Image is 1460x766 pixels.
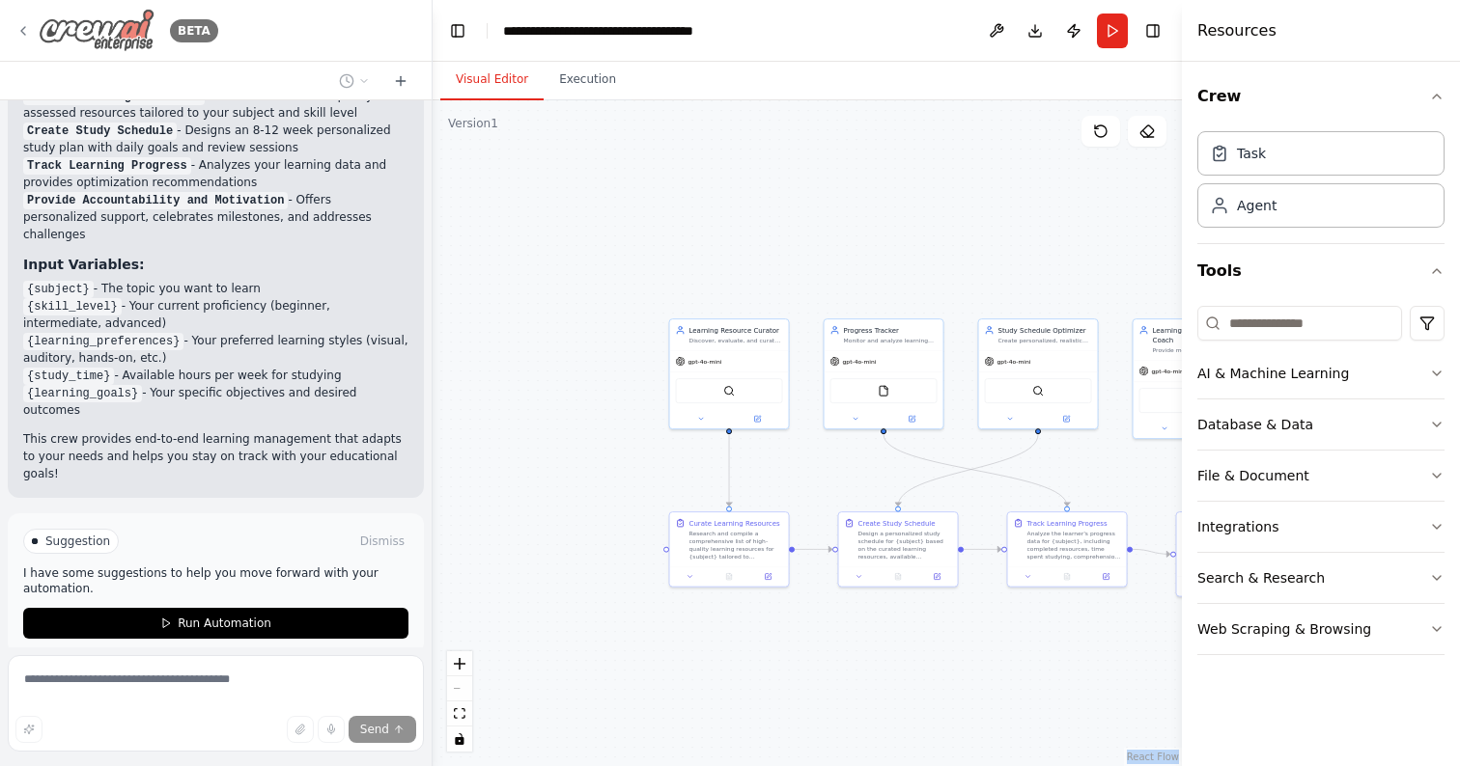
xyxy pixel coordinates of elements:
li: - Your specific objectives and desired outcomes [23,384,408,419]
code: {subject} [23,281,94,298]
code: {skill_level} [23,298,122,315]
button: Open in side panel [1039,413,1094,424]
button: Run Automation [23,608,408,639]
button: Execution [544,60,632,100]
div: Track Learning Progress [1027,518,1108,528]
div: Curate Learning ResourcesResearch and compile a comprehensive list of high-quality learning resou... [669,511,790,588]
div: Provide motivation, accountability, and strategic guidance to help learners stay committed to the... [1153,346,1247,354]
li: - Analyzes your learning data and provides optimization recommendations [23,156,408,191]
img: SerperDevTool [723,385,735,397]
g: Edge from aabb0e47-7559-46c6-adc4-278aff5f84cc to b359f9db-5cf0-4d25-b85e-5b98e64bb449 [964,544,1001,554]
div: Analyze the learner's progress data for {subject}, including completed resources, time spent stud... [1027,530,1121,561]
div: Study Schedule Optimizer [998,325,1092,335]
div: Create Study Schedule [858,518,936,528]
div: Learning Resource CuratorDiscover, evaluate, and curate high-quality learning resources for {subj... [669,318,790,429]
button: Dismiss [356,532,408,551]
div: Progress Tracker [844,325,938,335]
div: Create Study ScheduleDesign a personalized study schedule for {subject} based on the curated lear... [838,511,959,588]
g: Edge from 83cbf6c5-7b56-417c-b8cf-f3021da49a66 to da76850b-ecc7-43cd-9b25-869503d10241 [724,434,734,506]
div: AI & Machine Learning [1197,364,1349,383]
button: Upload files [287,716,314,743]
button: File & Document [1197,451,1445,501]
button: Hide left sidebar [444,17,471,44]
code: {study_time} [23,368,114,385]
div: React Flow controls [447,651,472,752]
div: Progress TrackerMonitor and analyze learning progress across {subject} by tracking completed mate... [824,318,944,429]
code: {learning_goals} [23,385,142,402]
div: Research and compile a comprehensive list of high-quality learning resources for {subject} tailor... [689,530,783,561]
button: Web Scraping & Browsing [1197,604,1445,654]
li: - Designs an 8-12 week personalized study plan with daily goals and review sessions [23,122,408,156]
div: Learning Accountability CoachProvide motivation, accountability, and strategic guidance to help l... [1133,318,1253,439]
button: Visual Editor [440,60,544,100]
div: Track Learning ProgressAnalyze the learner's progress data for {subject}, including completed res... [1007,511,1128,588]
li: - Offers personalized support, celebrates milestones, and addresses challenges [23,191,408,243]
a: React Flow attribution [1127,752,1179,762]
div: Discover, evaluate, and curate high-quality learning resources for {subject} based on the learner... [689,337,783,344]
div: Study Schedule OptimizerCreate personalized, realistic study schedules for {subject} based on ava... [978,318,1099,429]
button: No output available [709,571,749,583]
li: - Finds 15-20 diverse, quality-assessed resources tailored to your subject and skill level [23,87,408,122]
h4: Resources [1197,19,1277,42]
button: Open in side panel [920,571,953,583]
g: Edge from b359f9db-5cf0-4d25-b85e-5b98e64bb449 to c7e34f7e-0589-4e54-bc0c-4161c2bd0e67 [1133,544,1170,559]
button: Search & Research [1197,553,1445,603]
div: File & Document [1197,466,1309,485]
div: Web Scraping & Browsing [1197,619,1371,639]
button: Send [349,716,416,743]
div: Search & Research [1197,568,1325,588]
div: BETA [170,19,218,42]
span: gpt-4o-mini [997,358,1031,366]
button: Database & Data [1197,399,1445,450]
button: Tools [1197,244,1445,298]
g: Edge from 0a3db758-ea6c-4ff1-b2a3-2d4b2320ffaf to aabb0e47-7559-46c6-adc4-278aff5f84cc [893,434,1043,506]
div: Agent [1237,196,1277,215]
nav: breadcrumb [503,21,720,41]
span: Suggestion [45,533,110,549]
div: Learning Accountability Coach [1153,325,1247,344]
li: - The topic you want to learn [23,280,408,297]
div: Version 1 [448,116,498,131]
button: No output available [878,571,918,583]
div: Database & Data [1197,415,1313,434]
button: Open in side panel [884,413,940,424]
div: Task [1237,144,1266,163]
button: Hide right sidebar [1139,17,1166,44]
button: Open in side panel [751,571,784,583]
span: Send [360,722,389,737]
button: Open in side panel [730,413,785,424]
div: Monitor and analyze learning progress across {subject} by tracking completed materials, time spen... [844,337,938,344]
div: Crew [1197,123,1445,243]
div: Curate Learning Resources [689,518,780,528]
button: Switch to previous chat [331,69,378,93]
p: This crew provides end-to-end learning management that adapts to your needs and helps you stay on... [23,430,408,482]
button: toggle interactivity [447,726,472,752]
button: Crew [1197,69,1445,123]
button: Improve this prompt [15,716,42,743]
p: I have some suggestions to help you move forward with your automation. [23,565,408,596]
li: - Available hours per week for studying [23,367,408,384]
button: AI & Machine Learning [1197,348,1445,398]
button: Start a new chat [385,69,416,93]
g: Edge from 57895056-8495-4809-8a99-56a6299bc3a1 to b359f9db-5cf0-4d25-b85e-5b98e64bb449 [879,434,1072,506]
button: fit view [447,701,472,726]
button: No output available [1047,571,1087,583]
span: gpt-4o-mini [843,358,877,366]
li: - Your preferred learning styles (visual, auditory, hands-on, etc.) [23,332,408,367]
img: SerperDevTool [1032,385,1044,397]
g: Edge from da76850b-ecc7-43cd-9b25-869503d10241 to aabb0e47-7559-46c6-adc4-278aff5f84cc [795,544,832,554]
button: Integrations [1197,502,1445,552]
code: Provide Accountability and Motivation [23,192,288,209]
img: FileReadTool [878,385,889,397]
button: Open in side panel [1089,571,1122,583]
li: - Your current proficiency (beginner, intermediate, advanced) [23,297,408,332]
span: gpt-4o-mini [688,358,722,366]
div: Integrations [1197,517,1278,536]
img: Logo [39,9,154,52]
div: Create personalized, realistic study schedules for {subject} based on available {study_time}, lea... [998,337,1092,344]
div: Learning Resource Curator [689,325,783,335]
span: gpt-4o-mini [1152,368,1186,375]
code: Track Learning Progress [23,157,191,175]
div: Design a personalized study schedule for {subject} based on the curated learning resources, avail... [858,530,952,561]
button: zoom in [447,651,472,676]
